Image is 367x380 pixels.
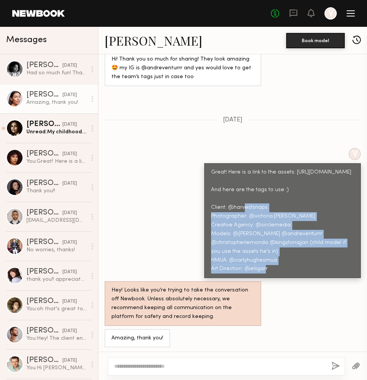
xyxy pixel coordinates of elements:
div: [PERSON_NAME] [26,298,62,305]
div: [PERSON_NAME] [26,268,62,276]
div: Hi! Thank you so much for sharing! They look amazing 🤩 my IG is @andreventurrr and yes would love... [111,55,254,82]
div: [PERSON_NAME] [26,180,62,187]
div: Amazing, thank you! [111,334,163,343]
div: You: Hey! The client ended up going a different direction with the shoot anyways so we're good fo... [26,335,87,342]
div: Amazing, thank you! [26,99,87,106]
span: [DATE] [223,117,242,123]
a: [PERSON_NAME] [105,32,202,49]
div: [PERSON_NAME] [26,62,62,69]
div: [EMAIL_ADDRESS][DOMAIN_NAME] [26,217,87,224]
div: No worries, thanks! [26,246,87,254]
div: [DATE] [62,210,77,217]
div: [DATE] [62,269,77,276]
div: Hey! Looks like you’re trying to take the conversation off Newbook. Unless absolutely necessary, ... [111,286,254,321]
div: [PERSON_NAME] [26,357,62,364]
div: Thank you!! [26,187,87,195]
span: Messages [6,36,47,44]
button: Book model [286,33,345,48]
a: Book model [286,37,345,43]
div: [DATE] [62,298,77,305]
div: You: Hi [PERSON_NAME], thank you for getting back to [GEOGRAPHIC_DATA]! The client unfortunately ... [26,364,87,372]
div: [DATE] [62,239,77,246]
div: [DATE] [62,62,77,69]
div: You: Great! Here is a link to the assets: [URL][DOMAIN_NAME] And here are the tags to use :) Clie... [26,158,87,165]
a: V [324,7,337,20]
div: [PERSON_NAME] [26,121,62,128]
div: Had so much fun! Thank you!! [26,69,87,77]
div: [PERSON_NAME] [26,150,62,158]
div: [DATE] [62,180,77,187]
div: You: oh that's great to know! we'll definitely let you know because do do family shoots often :) [26,305,87,313]
div: Unread: My childhood Girl Scout troop leader would be mortified for me! [26,128,87,136]
div: [PERSON_NAME] [26,209,62,217]
div: thank you!! appreciate it [26,276,87,283]
div: [PERSON_NAME] [26,327,62,335]
div: Great! Here is a link to the assets: [URL][DOMAIN_NAME] And here are the tags to use :) Client: @... [211,168,354,274]
div: [DATE] [62,357,77,364]
div: [DATE] [62,328,77,335]
div: [DATE] [62,121,77,128]
div: [PERSON_NAME] [26,239,62,246]
div: [DATE] [62,92,77,99]
div: [DATE] [62,151,77,158]
div: [PERSON_NAME] [26,91,62,99]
